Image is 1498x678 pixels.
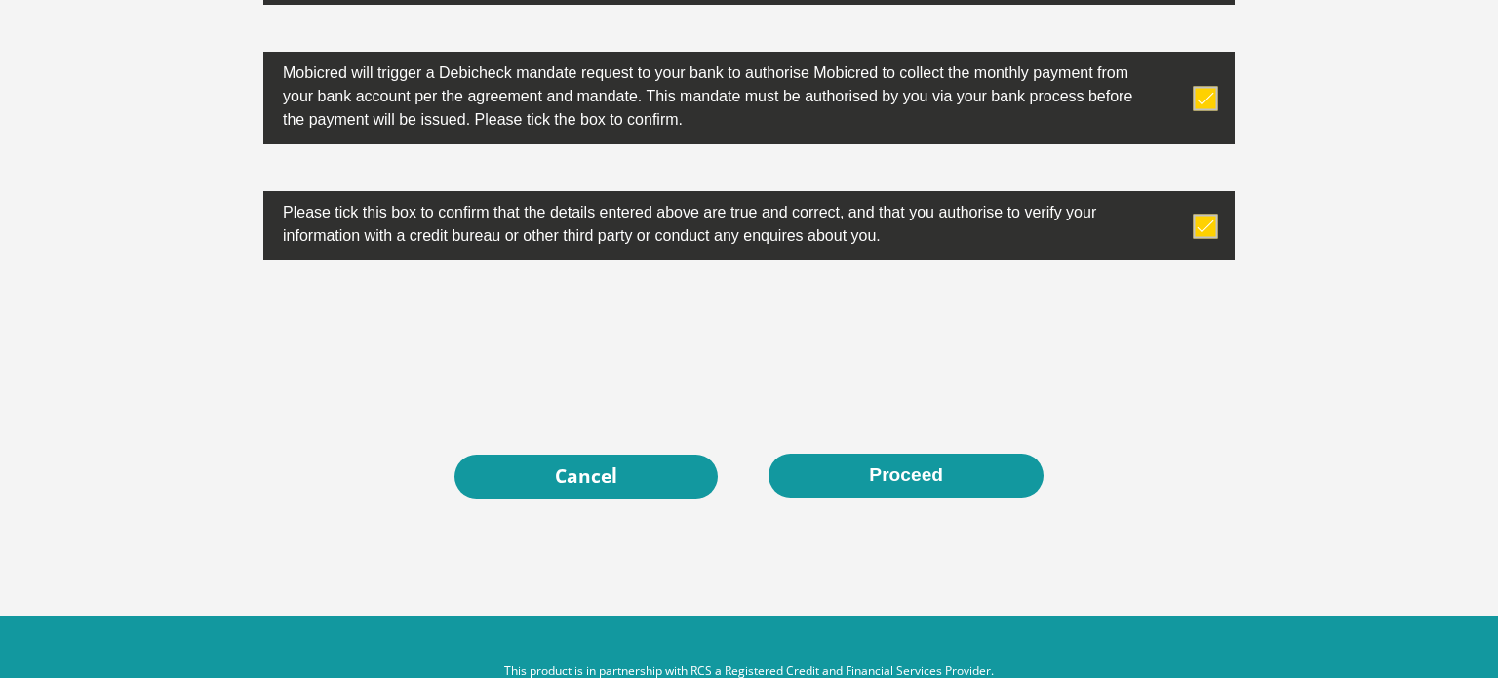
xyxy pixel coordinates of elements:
a: Cancel [454,455,718,499]
iframe: reCAPTCHA [601,307,897,383]
button: Proceed [769,454,1044,498]
label: Please tick this box to confirm that the details entered above are true and correct, and that you... [263,191,1137,253]
label: Mobicred will trigger a Debicheck mandate request to your bank to authorise Mobicred to collect t... [263,52,1137,137]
